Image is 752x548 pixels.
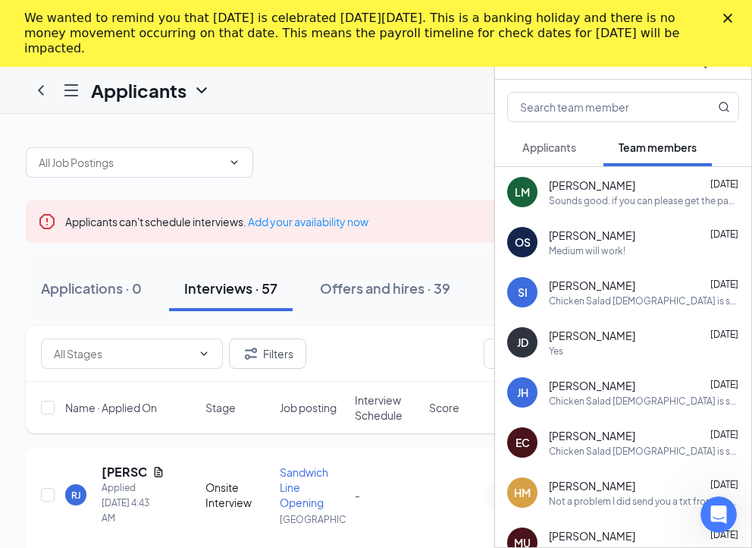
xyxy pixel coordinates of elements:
[355,488,360,502] span: -
[710,279,738,290] span: [DATE]
[102,464,146,480] h5: [PERSON_NAME]
[242,345,260,363] svg: Filter
[549,278,635,293] span: [PERSON_NAME]
[549,495,739,508] div: Not a problem I did send you a txt from my number let me know if you didn't get it
[193,81,211,99] svg: ChevronDown
[490,489,508,501] svg: Note
[24,11,703,56] div: We wanted to remind you that [DATE] is celebrated [DATE][DATE]. This is a banking holiday and the...
[710,329,738,340] span: [DATE]
[549,528,635,543] span: [PERSON_NAME]
[248,215,368,228] a: Add your availability now
[514,485,531,500] div: HM
[718,101,730,113] svg: MagnifyingGlass
[38,213,56,231] svg: Error
[54,345,192,362] input: All Stages
[508,93,688,121] input: Search team member
[280,465,328,509] span: Sandwich Line Opening
[228,156,240,168] svg: ChevronDown
[65,400,157,415] span: Name · Applied On
[549,478,635,493] span: [PERSON_NAME]
[549,445,739,458] div: Chicken Salad [DEMOGRAPHIC_DATA] is so excited for you to join our team! Do you know anyone else ...
[229,339,306,369] button: Filter Filters
[723,14,738,23] div: Close
[280,400,337,415] span: Job posting
[205,400,236,415] span: Stage
[549,328,635,343] span: [PERSON_NAME]
[549,428,635,443] span: [PERSON_NAME]
[517,335,528,350] div: JD
[515,184,530,200] div: LM
[39,154,222,171] input: All Job Postings
[549,194,739,207] div: Sounds good. if you can please get the paperwork filled out I can get you in the systems. Thank y...
[484,339,711,369] input: Search in interviews
[152,466,164,478] svg: Document
[65,215,368,228] span: Applicants can't schedule interviews.
[710,228,738,240] span: [DATE]
[518,285,528,300] div: SI
[71,489,81,502] div: RJ
[102,480,164,526] div: Applied [DATE] 4:43 AM
[517,385,528,400] div: JH
[549,294,739,307] div: Chicken Salad [DEMOGRAPHIC_DATA] is so excited for you to join our team! Do you know anyone else ...
[522,140,576,154] span: Applicants
[184,279,277,298] div: Interviews · 57
[205,480,271,510] div: Onsite Interview
[355,392,420,423] span: Interview Schedule
[549,345,563,357] div: Yes
[619,140,697,154] span: Team members
[91,77,186,103] h1: Applicants
[549,244,625,257] div: Medium will work!
[549,178,635,193] span: [PERSON_NAME]
[429,400,459,415] span: Score
[710,479,738,490] span: [DATE]
[710,379,738,390] span: [DATE]
[280,513,345,526] p: [GEOGRAPHIC_DATA]
[515,435,530,450] div: EC
[515,235,531,250] div: OS
[320,279,450,298] div: Offers and hires · 39
[549,378,635,393] span: [PERSON_NAME]
[700,496,737,533] iframe: Intercom live chat
[549,228,635,243] span: [PERSON_NAME]
[549,395,739,408] div: Chicken Salad [DEMOGRAPHIC_DATA] is so excited for you to join our team! Do you know anyone else ...
[710,529,738,540] span: [DATE]
[32,81,50,99] svg: ChevronLeft
[41,279,142,298] div: Applications · 0
[62,81,80,99] svg: Hamburger
[710,178,738,190] span: [DATE]
[710,429,738,440] span: [DATE]
[198,348,210,360] svg: ChevronDown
